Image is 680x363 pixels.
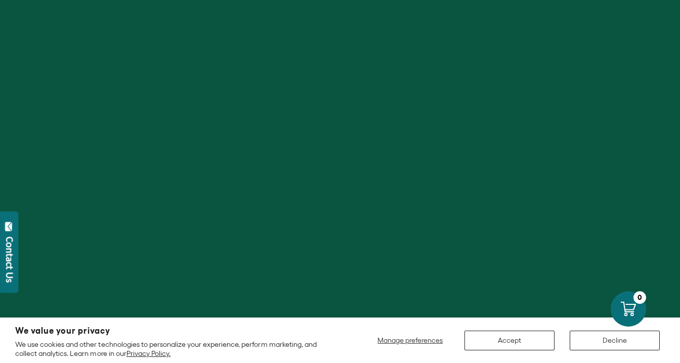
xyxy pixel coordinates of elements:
[570,331,660,350] button: Decline
[464,331,555,350] button: Accept
[633,291,646,304] div: 0
[15,327,339,335] h2: We value your privacy
[5,237,15,283] div: Contact Us
[126,349,171,357] a: Privacy Policy.
[377,336,443,344] span: Manage preferences
[15,340,339,358] p: We use cookies and other technologies to personalize your experience, perform marketing, and coll...
[371,331,449,350] button: Manage preferences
